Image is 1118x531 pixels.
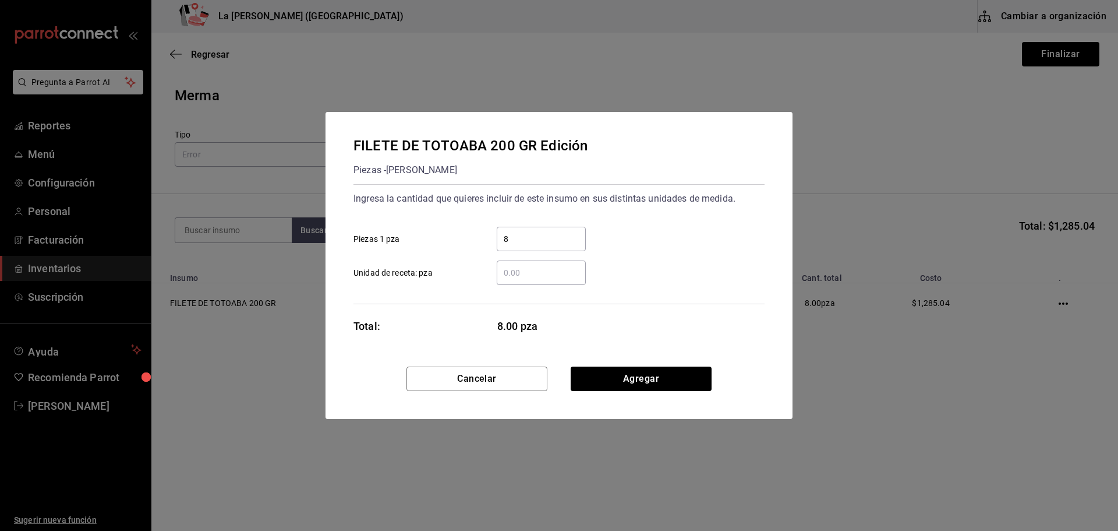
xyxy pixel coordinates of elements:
[406,367,547,391] button: Cancelar
[497,266,586,280] input: Unidad de receta: pza
[353,233,400,245] span: Piezas 1 pza
[353,135,588,156] div: FILETE DE TOTOABA 200 GR Edición
[353,267,433,279] span: Unidad de receta: pza
[353,318,380,334] div: Total:
[497,318,586,334] span: 8.00 pza
[571,367,712,391] button: Agregar
[497,232,586,246] input: Piezas 1 pza
[353,189,765,208] div: Ingresa la cantidad que quieres incluir de este insumo en sus distintas unidades de medida.
[353,161,588,180] div: Piezas - [PERSON_NAME]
